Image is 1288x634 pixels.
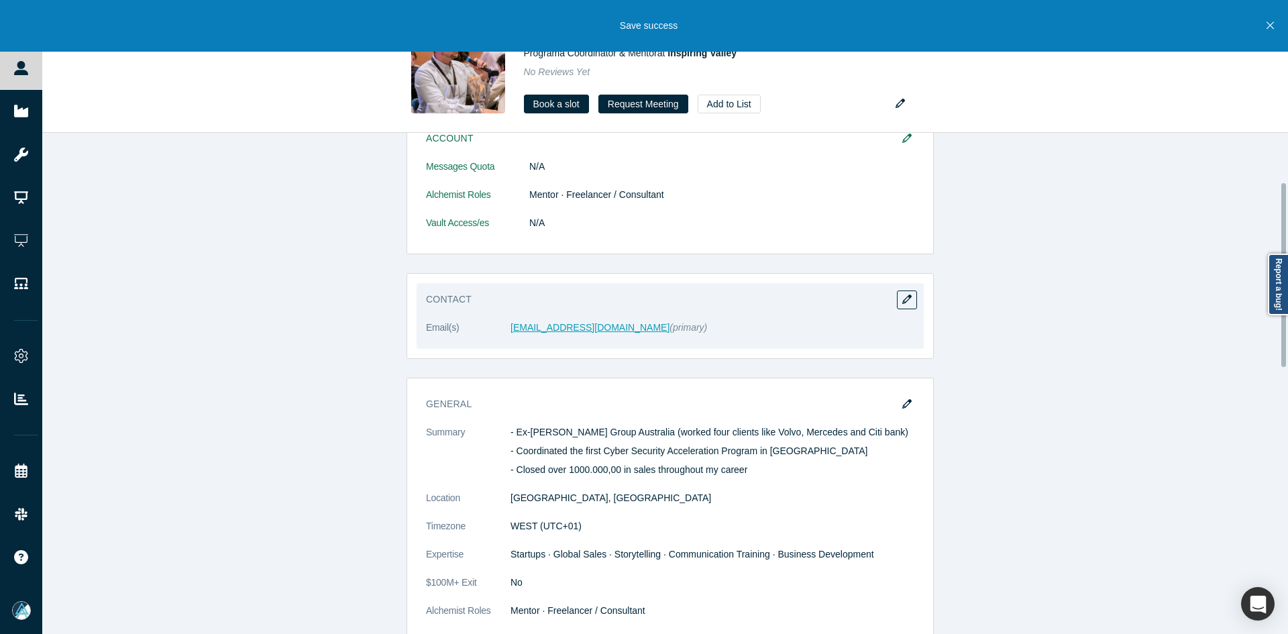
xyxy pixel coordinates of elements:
dt: Email(s) [426,321,511,349]
dd: N/A [529,216,914,230]
dt: Alchemist Roles [426,604,511,632]
a: Book a slot [524,95,589,113]
p: Save success [620,19,678,33]
dt: Timezone [426,519,511,547]
img: Mia Scott's Account [12,601,31,620]
dt: $100M+ Exit [426,576,511,604]
span: Programa Coordinator & Mentor at [524,48,737,58]
h3: Account [426,131,896,146]
p: - Coordinated the first Cyber Security Acceleration Program in [GEOGRAPHIC_DATA] [511,444,914,458]
dt: Alchemist Roles [426,188,529,216]
dd: N/A [529,160,914,174]
dt: Expertise [426,547,511,576]
span: Startups · Global Sales · Storytelling · Communication Training · Business Development [511,549,874,560]
p: - Ex-[PERSON_NAME] Group Australia (worked four clients like Volvo, Mercedes and Citi bank) [511,425,914,439]
a: [EMAIL_ADDRESS][DOMAIN_NAME] [511,322,669,333]
p: - Closed over 1000.000,00 in sales throughout my career [511,463,914,477]
a: Inspiring Valley [667,48,737,58]
span: (primary) [669,322,707,333]
dt: Location [426,491,511,519]
dt: Summary [426,425,511,491]
button: Add to List [698,95,761,113]
img: Savio Meireles's Profile Image [411,19,505,113]
dd: No [511,576,914,590]
dd: [GEOGRAPHIC_DATA], [GEOGRAPHIC_DATA] [511,491,914,505]
dd: WEST (UTC+01) [511,519,914,533]
dt: Messages Quota [426,160,529,188]
dd: Mentor · Freelancer / Consultant [529,188,914,202]
dt: Vault Access/es [426,216,529,244]
h3: Contact [426,293,896,307]
h3: General [426,397,896,411]
span: No Reviews Yet [524,66,590,77]
dd: Mentor · Freelancer / Consultant [511,604,914,618]
a: Report a bug! [1268,254,1288,315]
button: Request Meeting [598,95,688,113]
